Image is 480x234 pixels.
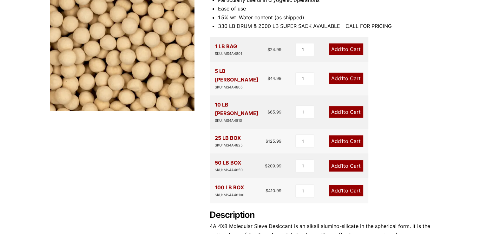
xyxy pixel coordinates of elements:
[215,67,268,90] div: 5 LB [PERSON_NAME]
[329,160,363,172] a: Add1to Cart
[215,183,244,198] div: 100 LB BOX
[329,106,363,118] a: Add1to Cart
[267,109,270,114] span: $
[266,188,268,193] span: $
[215,167,243,173] div: SKU: MS4A4850
[341,46,343,52] span: 1
[215,142,243,148] div: SKU: MS4A4825
[215,159,243,173] div: 50 LB BOX
[265,163,267,168] span: $
[267,76,281,81] bdi: 44.99
[341,187,343,194] span: 1
[341,75,343,81] span: 1
[267,109,281,114] bdi: 65.99
[329,185,363,196] a: Add1to Cart
[215,192,244,198] div: SKU: MS4A48100
[341,109,343,115] span: 1
[267,47,281,52] bdi: 24.99
[215,134,243,148] div: 25 LB BOX
[218,13,431,22] li: 1.5% wt. Water content (as shipped)
[215,84,268,90] div: SKU: MS4A4805
[210,210,431,220] h2: Description
[341,138,343,144] span: 1
[215,101,268,124] div: 10 LB [PERSON_NAME]
[267,47,270,52] span: $
[215,118,268,124] div: SKU: MS4A4810
[266,188,281,193] bdi: 410.99
[329,43,363,55] a: Add1to Cart
[265,163,281,168] bdi: 209.99
[329,73,363,84] a: Add1to Cart
[329,135,363,147] a: Add1to Cart
[267,76,270,81] span: $
[218,4,431,13] li: Ease of use
[215,42,242,57] div: 1 LB BAG
[218,22,431,30] li: 330 LB DRUM & 2000 LB SUPER SACK AVAILABLE - CALL FOR PRICING
[266,139,281,144] bdi: 125.99
[266,139,268,144] span: $
[341,163,343,169] span: 1
[215,51,242,57] div: SKU: MS4A4801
